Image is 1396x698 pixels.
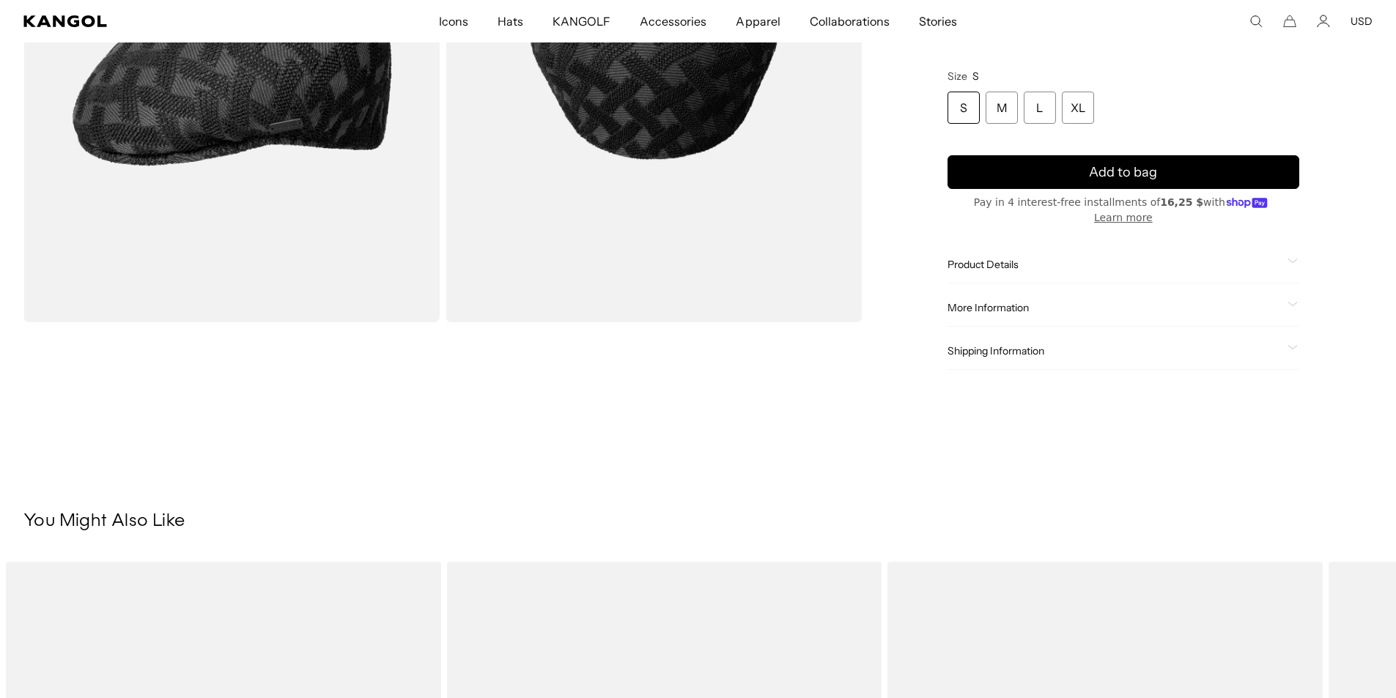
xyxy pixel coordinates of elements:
span: S [972,70,979,83]
a: Kangol [23,15,290,27]
h3: You Might Also Like [23,510,1373,532]
span: More Information [948,301,1282,314]
div: M [986,92,1018,124]
span: Size [948,70,967,83]
div: L [1024,92,1056,124]
summary: Search here [1249,15,1263,28]
div: XL [1062,92,1094,124]
button: Cart [1283,15,1296,28]
span: Product Details [948,258,1282,271]
button: USD [1351,15,1373,28]
a: Account [1317,15,1330,28]
button: Add to bag [948,155,1299,189]
div: S [948,92,980,124]
span: Shipping Information [948,344,1282,357]
span: Add to bag [1089,163,1157,182]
